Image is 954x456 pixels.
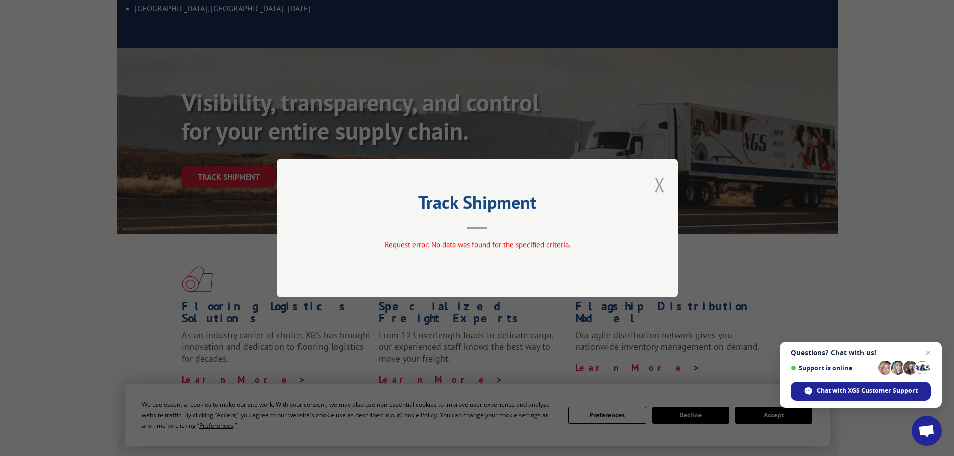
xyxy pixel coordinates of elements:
h2: Track Shipment [327,195,627,214]
span: Request error: No data was found for the specified criteria. [384,240,570,249]
span: Questions? Chat with us! [791,349,931,357]
span: Chat with XGS Customer Support [791,382,931,401]
button: Close modal [654,171,665,198]
a: Open chat [912,416,942,446]
span: Support is online [791,364,875,372]
span: Chat with XGS Customer Support [817,386,918,395]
